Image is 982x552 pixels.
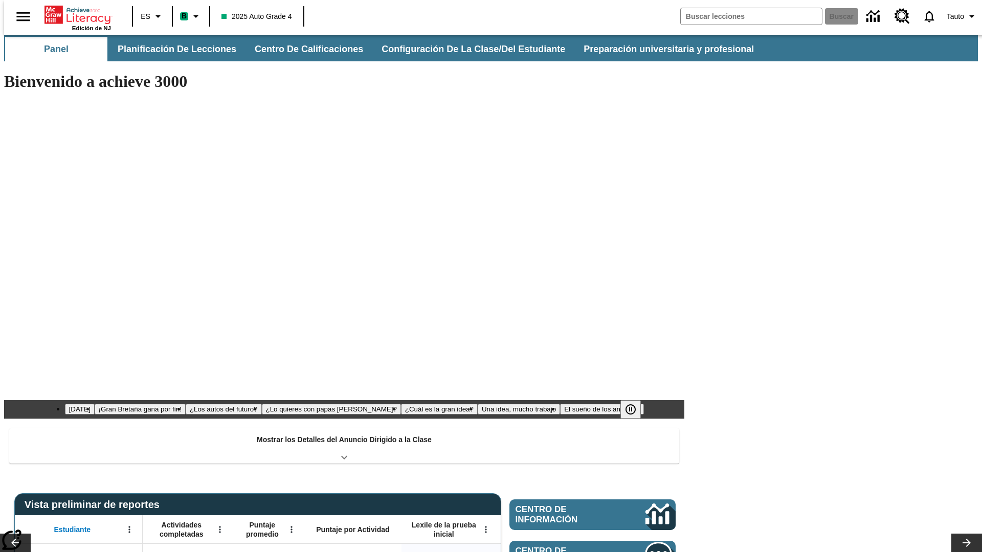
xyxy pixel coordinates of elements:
[257,434,432,445] p: Mostrar los Detalles del Anuncio Dirigido a la Clase
[247,37,371,61] button: Centro de calificaciones
[401,404,478,415] button: Diapositiva 5 ¿Cuál es la gran idea?
[95,404,186,415] button: Diapositiva 2 ¡Gran Bretaña gana por fin!
[176,7,206,26] button: Boost El color de la clase es verde menta. Cambiar el color de la clase.
[5,37,107,61] button: Panel
[9,428,679,464] div: Mostrar los Detalles del Anuncio Dirigido a la Clase
[620,400,641,419] button: Pausar
[407,520,481,539] span: Lexile de la prueba inicial
[238,520,287,539] span: Puntaje promedio
[4,35,978,61] div: Subbarra de navegación
[122,522,137,537] button: Abrir menú
[136,7,169,26] button: Lenguaje: ES, Selecciona un idioma
[943,7,982,26] button: Perfil/Configuración
[947,11,964,22] span: Tauto
[25,499,165,511] span: Vista preliminar de reportes
[478,522,494,537] button: Abrir menú
[65,404,95,415] button: Diapositiva 1 Día del Trabajo
[262,404,401,415] button: Diapositiva 4 ¿Lo quieres con papas fritas?
[182,10,187,22] span: B
[44,5,111,25] a: Portada
[516,504,611,525] span: Centro de información
[44,4,111,31] div: Portada
[109,37,244,61] button: Planificación de lecciones
[888,3,916,30] a: Centro de recursos, Se abrirá en una pestaña nueva.
[316,525,389,534] span: Puntaje por Actividad
[478,404,560,415] button: Diapositiva 6 Una idea, mucho trabajo
[212,522,228,537] button: Abrir menú
[373,37,573,61] button: Configuración de la clase/del estudiante
[54,525,91,534] span: Estudiante
[860,3,888,31] a: Centro de información
[681,8,822,25] input: Buscar campo
[575,37,762,61] button: Preparación universitaria y profesional
[186,404,262,415] button: Diapositiva 3 ¿Los autos del futuro?
[8,2,38,32] button: Abrir el menú lateral
[951,534,982,552] button: Carrusel de lecciones, seguir
[916,3,943,30] a: Notificaciones
[72,25,111,31] span: Edición de NJ
[620,400,651,419] div: Pausar
[221,11,292,22] span: 2025 Auto Grade 4
[4,37,763,61] div: Subbarra de navegación
[509,499,676,530] a: Centro de información
[560,404,644,415] button: Diapositiva 7 El sueño de los animales
[284,522,299,537] button: Abrir menú
[148,520,215,539] span: Actividades completadas
[4,72,684,91] h1: Bienvenido a achieve 3000
[141,11,150,22] span: ES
